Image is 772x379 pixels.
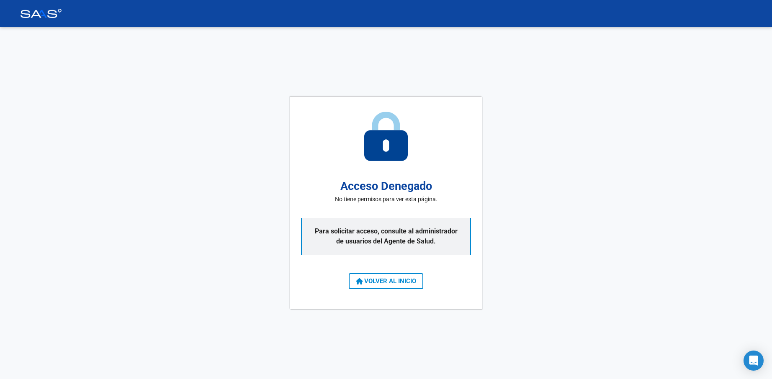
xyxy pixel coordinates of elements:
span: VOLVER AL INICIO [356,277,416,285]
button: VOLVER AL INICIO [349,273,423,289]
h2: Acceso Denegado [340,178,432,195]
p: No tiene permisos para ver esta página. [335,195,437,204]
div: Open Intercom Messenger [744,351,764,371]
p: Para solicitar acceso, consulte al administrador de usuarios del Agente de Salud. [301,218,471,255]
img: access-denied [364,112,408,161]
img: Logo SAAS [20,9,62,18]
